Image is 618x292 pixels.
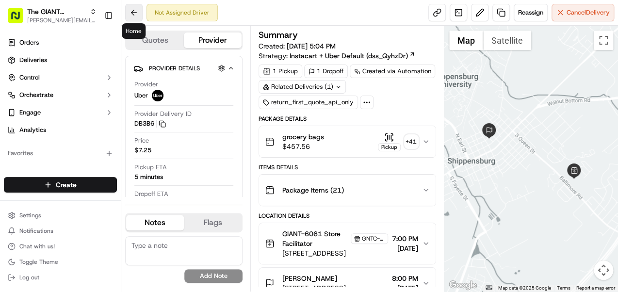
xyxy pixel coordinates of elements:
button: Show satellite imagery [483,31,531,50]
div: 💻 [82,142,90,149]
div: 5 minutes [134,173,163,181]
img: 1736555255976-a54dd68f-1ca7-489b-9aae-adbdc363a1c4 [10,93,27,110]
a: Powered byPylon [68,164,117,172]
span: Dropoff ETA [134,190,168,198]
div: 📗 [10,142,17,149]
span: Pickup ETA [134,163,167,172]
button: Notifications [4,224,117,238]
button: Toggle fullscreen view [594,31,613,50]
span: Created: [259,41,336,51]
div: We're available if you need us! [33,102,123,110]
button: Package Items (21) [259,175,435,206]
span: 7:00 PM [392,234,418,243]
div: return_first_quote_api_only [259,96,358,109]
button: Engage [4,105,117,120]
span: Orchestrate [19,91,53,99]
button: Provider [184,32,242,48]
a: Created via Automation [350,65,435,78]
span: Provider Details [149,65,200,72]
div: Start new chat [33,93,159,102]
img: Nash [10,10,29,29]
a: Deliveries [4,52,117,68]
button: Settings [4,209,117,222]
span: Reassign [518,8,543,17]
span: Instacart + Uber Default (dss_QyhzDr) [290,51,408,61]
span: [STREET_ADDRESS] [282,248,388,258]
button: Control [4,70,117,85]
button: Flags [184,215,242,230]
a: Orders [4,35,117,50]
a: Open this area in Google Maps (opens a new window) [447,279,479,292]
span: Provider [134,80,158,89]
span: GNTC-6061 [362,235,385,243]
div: Pickup [378,143,401,151]
a: Instacart + Uber Default (dss_QyhzDr) [290,51,415,61]
button: Show street map [449,31,483,50]
a: 📗Knowledge Base [6,137,78,154]
input: Got a question? Start typing here... [25,63,175,73]
span: GIANT-6061 Store Facilitator [282,229,349,248]
button: Toggle Theme [4,255,117,269]
button: CancelDelivery [552,4,614,21]
button: Chat with us! [4,240,117,253]
span: Deliveries [19,56,47,65]
div: Package Details [259,115,436,123]
span: The GIANT Company [27,7,86,16]
span: Control [19,73,40,82]
span: [DATE] 5:04 PM [287,42,336,50]
span: Engage [19,108,41,117]
div: 1 Dropoff [304,65,348,78]
span: [PERSON_NAME][EMAIL_ADDRESS][DOMAIN_NAME] [27,16,97,24]
button: Start new chat [165,96,177,107]
span: Notifications [19,227,53,235]
div: Home [122,23,146,39]
span: Knowledge Base [19,141,74,150]
span: $7.25 [134,146,151,155]
div: Related Deliveries (1) [259,80,346,94]
a: Report a map error [576,285,615,291]
button: Quotes [126,32,184,48]
button: Provider Details [133,60,234,76]
span: Toggle Theme [19,258,58,266]
span: Settings [19,211,41,219]
span: grocery bags [282,132,324,142]
span: Orders [19,38,39,47]
span: Log out [19,274,39,281]
button: Notes [126,215,184,230]
span: 8:00 PM [392,274,418,283]
button: Pickup [378,132,401,151]
button: grocery bags$457.56Pickup+41 [259,126,435,157]
button: Log out [4,271,117,284]
button: Pickup+41 [378,132,418,151]
span: Create [56,180,77,190]
img: Google [447,279,479,292]
span: Analytics [19,126,46,134]
div: 1 Pickup [259,65,302,78]
div: Strategy: [259,51,415,61]
button: Keyboard shortcuts [486,285,492,290]
span: Price [134,136,149,145]
img: profile_uber_ahold_partner.png [152,90,163,101]
span: $457.56 [282,142,324,151]
div: + 41 [405,135,418,148]
span: Chat with us! [19,243,55,250]
span: Provider Delivery ID [134,110,192,118]
span: API Documentation [92,141,156,150]
div: Items Details [259,163,436,171]
button: GIANT-6061 Store FacilitatorGNTC-6061[STREET_ADDRESS]7:00 PM[DATE] [259,223,435,264]
div: Location Details [259,212,436,220]
span: Pylon [97,164,117,172]
button: Orchestrate [4,87,117,103]
button: The GIANT Company[PERSON_NAME][EMAIL_ADDRESS][DOMAIN_NAME] [4,4,100,27]
span: Cancel Delivery [567,8,610,17]
span: Package Items ( 21 ) [282,185,344,195]
h3: Summary [259,31,298,39]
a: Terms (opens in new tab) [557,285,570,291]
span: [DATE] [392,243,418,253]
span: [PERSON_NAME] [282,274,337,283]
p: Welcome 👋 [10,39,177,54]
button: Map camera controls [594,260,613,280]
span: Map data ©2025 Google [498,285,551,291]
button: Reassign [514,4,548,21]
